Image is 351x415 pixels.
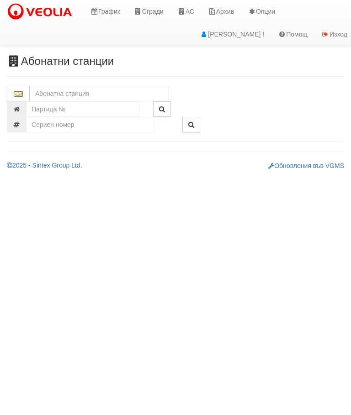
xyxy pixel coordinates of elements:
input: Партида № [26,101,139,117]
input: Абонатна станция [30,86,169,101]
a: [PERSON_NAME] ! [193,23,271,46]
img: VeoliaLogo.png [7,2,76,21]
a: Обновления във VGMS [268,162,344,169]
input: Сериен номер [26,117,154,132]
a: Помощ [271,23,314,46]
h3: Абонатни станции [7,55,344,67]
a: 2025 - Sintex Group Ltd. [7,162,82,169]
